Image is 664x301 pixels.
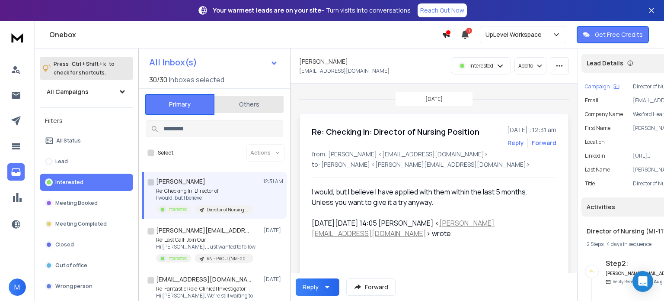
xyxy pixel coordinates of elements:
strong: Your warmest leads are on your site [213,6,321,14]
button: Get Free Credits [577,26,649,43]
p: Reach Out Now [420,6,464,15]
p: Get Free Credits [595,30,643,39]
p: UpLevel Workspace [485,30,545,39]
span: 1 [466,28,472,34]
button: M [9,278,26,296]
div: Open Intercom Messenger [632,271,653,292]
a: Reach Out Now [418,3,467,17]
img: logo [9,29,26,45]
p: – Turn visits into conversations [213,6,411,15]
h1: Onebox [49,29,442,40]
